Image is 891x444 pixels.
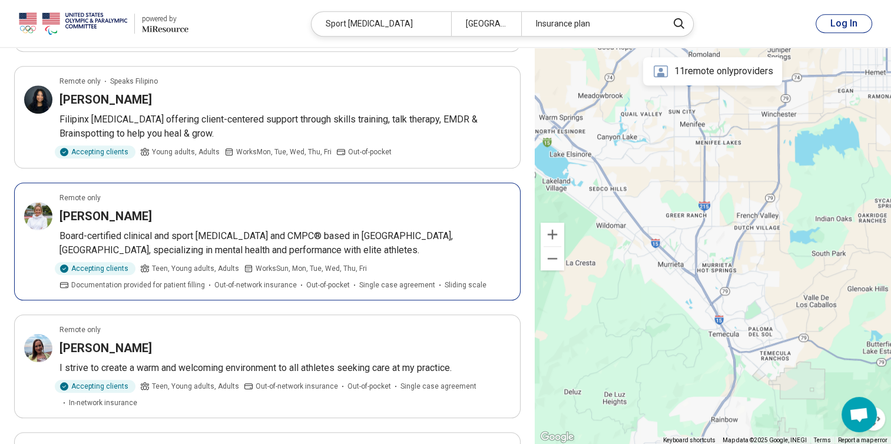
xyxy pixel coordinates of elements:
[59,112,511,141] p: Filipinx [MEDICAL_DATA] offering client-centered support through skills training, talk therapy, E...
[152,381,239,392] span: Teen, Young adults, Adults
[312,12,451,36] div: Sport [MEDICAL_DATA]
[814,437,831,443] a: Terms (opens in new tab)
[451,12,521,36] div: [GEOGRAPHIC_DATA]
[400,381,476,392] span: Single case agreement
[256,263,367,274] span: Works Sun, Mon, Tue, Wed, Thu, Fri
[347,381,391,392] span: Out-of-pocket
[816,14,872,33] button: Log In
[59,324,101,335] p: Remote only
[214,280,297,290] span: Out-of-network insurance
[19,9,188,38] a: USOPCpowered by
[541,223,564,246] button: Zoom in
[723,437,807,443] span: Map data ©2025 Google, INEGI
[256,381,338,392] span: Out-of-network insurance
[55,262,135,275] div: Accepting clients
[55,380,135,393] div: Accepting clients
[59,361,511,375] p: I strive to create a warm and welcoming environment to all athletes seeking care at my practice.
[236,147,332,157] span: Works Mon, Tue, Wed, Thu, Fri
[59,208,152,224] h3: [PERSON_NAME]
[19,9,127,38] img: USOPC
[142,14,188,24] div: powered by
[541,247,564,270] button: Zoom out
[59,340,152,356] h3: [PERSON_NAME]
[55,145,135,158] div: Accepting clients
[445,280,486,290] span: Sliding scale
[152,263,239,274] span: Teen, Young adults, Adults
[521,12,661,36] div: Insurance plan
[69,397,137,408] span: In-network insurance
[842,397,877,432] div: Open chat
[152,147,220,157] span: Young adults, Adults
[110,76,158,87] span: Speaks Filipino
[348,147,392,157] span: Out-of-pocket
[59,229,511,257] p: Board-certified clinical and sport [MEDICAL_DATA] and CMPC® based in [GEOGRAPHIC_DATA], [GEOGRAPH...
[838,437,887,443] a: Report a map error
[306,280,350,290] span: Out-of-pocket
[359,280,435,290] span: Single case agreement
[643,57,782,85] div: 11 remote only providers
[71,280,205,290] span: Documentation provided for patient filling
[59,76,101,87] p: Remote only
[59,193,101,203] p: Remote only
[59,91,152,108] h3: [PERSON_NAME]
